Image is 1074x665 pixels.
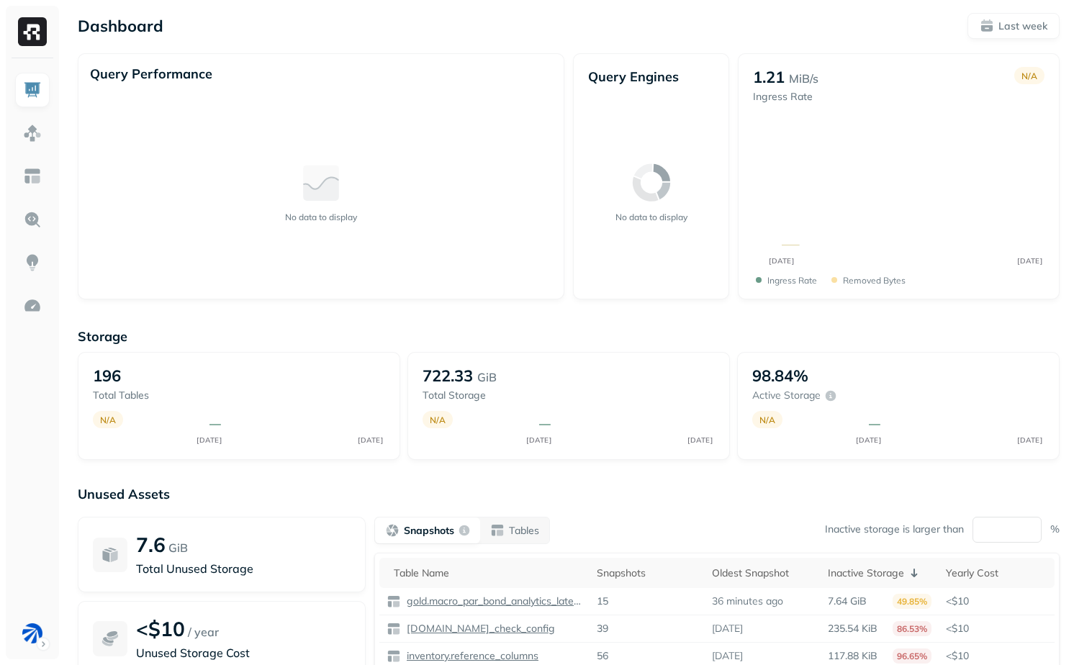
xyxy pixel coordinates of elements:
[998,19,1047,33] p: Last week
[23,210,42,229] img: Query Explorer
[946,622,1047,635] p: <$10
[404,594,582,608] p: gold.macro_par_bond_analytics_latest
[946,566,1047,580] div: Yearly Cost
[597,594,608,608] p: 15
[136,560,351,577] p: Total Unused Storage
[394,566,582,580] div: Table Name
[387,594,401,609] img: table
[387,649,401,664] img: table
[688,435,713,444] tspan: [DATE]
[90,65,212,82] p: Query Performance
[615,212,687,222] p: No data to display
[712,566,813,580] div: Oldest Snapshot
[753,90,818,104] p: Ingress Rate
[404,649,538,663] p: inventory.reference_columns
[23,297,42,315] img: Optimization
[597,622,608,635] p: 39
[23,124,42,142] img: Assets
[136,644,351,661] p: Unused Storage Cost
[285,212,357,222] p: No data to display
[946,649,1047,663] p: <$10
[188,623,219,641] p: / year
[197,435,222,444] tspan: [DATE]
[78,16,163,36] p: Dashboard
[597,649,608,663] p: 56
[401,622,555,635] a: [DOMAIN_NAME]_check_config
[767,275,817,286] p: Ingress Rate
[828,622,877,635] p: 235.54 KiB
[78,328,1060,345] p: Storage
[23,167,42,186] img: Asset Explorer
[1021,71,1037,81] p: N/A
[23,81,42,99] img: Dashboard
[18,17,47,46] img: Ryft
[752,389,821,402] p: Active storage
[136,616,185,641] p: <$10
[753,67,785,87] p: 1.21
[967,13,1060,39] button: Last week
[770,256,795,265] tspan: [DATE]
[387,622,401,636] img: table
[168,539,188,556] p: GiB
[789,70,818,87] p: MiB/s
[78,486,1060,502] p: Unused Assets
[1018,256,1043,265] tspan: [DATE]
[100,415,116,425] p: N/A
[588,68,714,85] p: Query Engines
[527,435,552,444] tspan: [DATE]
[893,648,931,664] p: 96.65%
[477,368,497,386] p: GiB
[893,621,931,636] p: 86.53%
[828,649,877,663] p: 117.88 KiB
[1018,435,1043,444] tspan: [DATE]
[423,366,473,386] p: 722.33
[404,622,555,635] p: [DOMAIN_NAME]_check_config
[430,415,446,425] p: N/A
[893,594,931,609] p: 49.85%
[712,622,743,635] p: [DATE]
[358,435,384,444] tspan: [DATE]
[401,594,582,608] a: gold.macro_par_bond_analytics_latest
[509,524,539,538] p: Tables
[843,275,906,286] p: Removed bytes
[93,389,195,402] p: Total tables
[825,522,964,536] p: Inactive storage is larger than
[946,594,1047,608] p: <$10
[423,389,525,402] p: Total storage
[712,594,783,608] p: 36 minutes ago
[828,566,904,580] p: Inactive Storage
[752,366,808,386] p: 98.84%
[597,566,698,580] div: Snapshots
[23,253,42,272] img: Insights
[93,366,121,386] p: 196
[857,435,882,444] tspan: [DATE]
[1050,522,1060,536] p: %
[22,623,42,643] img: BAM Dev
[712,649,743,663] p: [DATE]
[404,524,454,538] p: Snapshots
[136,532,166,557] p: 7.6
[401,649,538,663] a: inventory.reference_columns
[759,415,775,425] p: N/A
[828,594,867,608] p: 7.64 GiB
